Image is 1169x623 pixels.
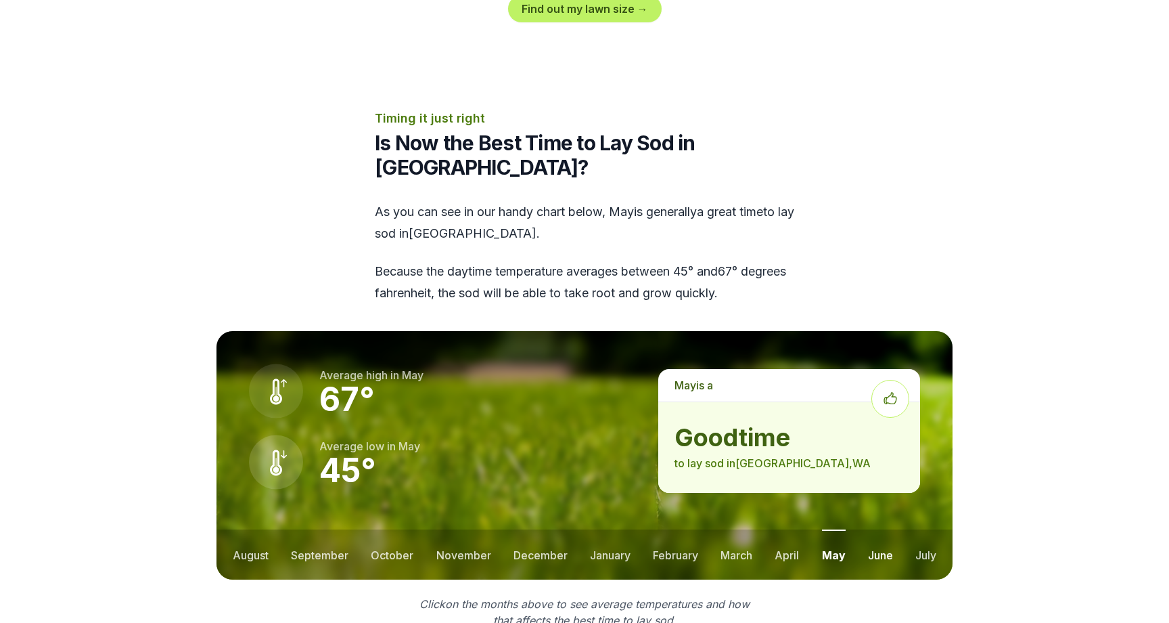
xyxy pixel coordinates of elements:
span: may [402,368,423,382]
p: Average low in [319,438,420,454]
button: december [513,530,568,580]
button: january [590,530,631,580]
button: november [436,530,491,580]
button: september [291,530,348,580]
p: Because the daytime temperature averages between 45 ° and 67 ° degrees fahrenheit, the sod will b... [375,261,794,304]
p: Timing it just right [375,109,794,128]
p: Average high in [319,367,423,383]
button: june [868,530,893,580]
button: march [720,530,752,580]
button: may [822,530,846,580]
h2: Is Now the Best Time to Lay Sod in [GEOGRAPHIC_DATA]? [375,131,794,179]
p: is a [658,369,920,402]
div: As you can see in our handy chart below, is generally a great time to lay sod in [GEOGRAPHIC_DATA] . [375,201,794,304]
button: august [233,530,269,580]
button: july [915,530,936,580]
span: may [674,379,696,392]
button: april [775,530,799,580]
span: may [398,439,420,453]
strong: good time [674,424,904,451]
strong: 67 ° [319,379,375,419]
button: february [653,530,698,580]
strong: 45 ° [319,450,376,490]
p: to lay sod in [GEOGRAPHIC_DATA] , WA [674,455,904,471]
span: may [609,205,634,219]
button: october [371,530,413,580]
